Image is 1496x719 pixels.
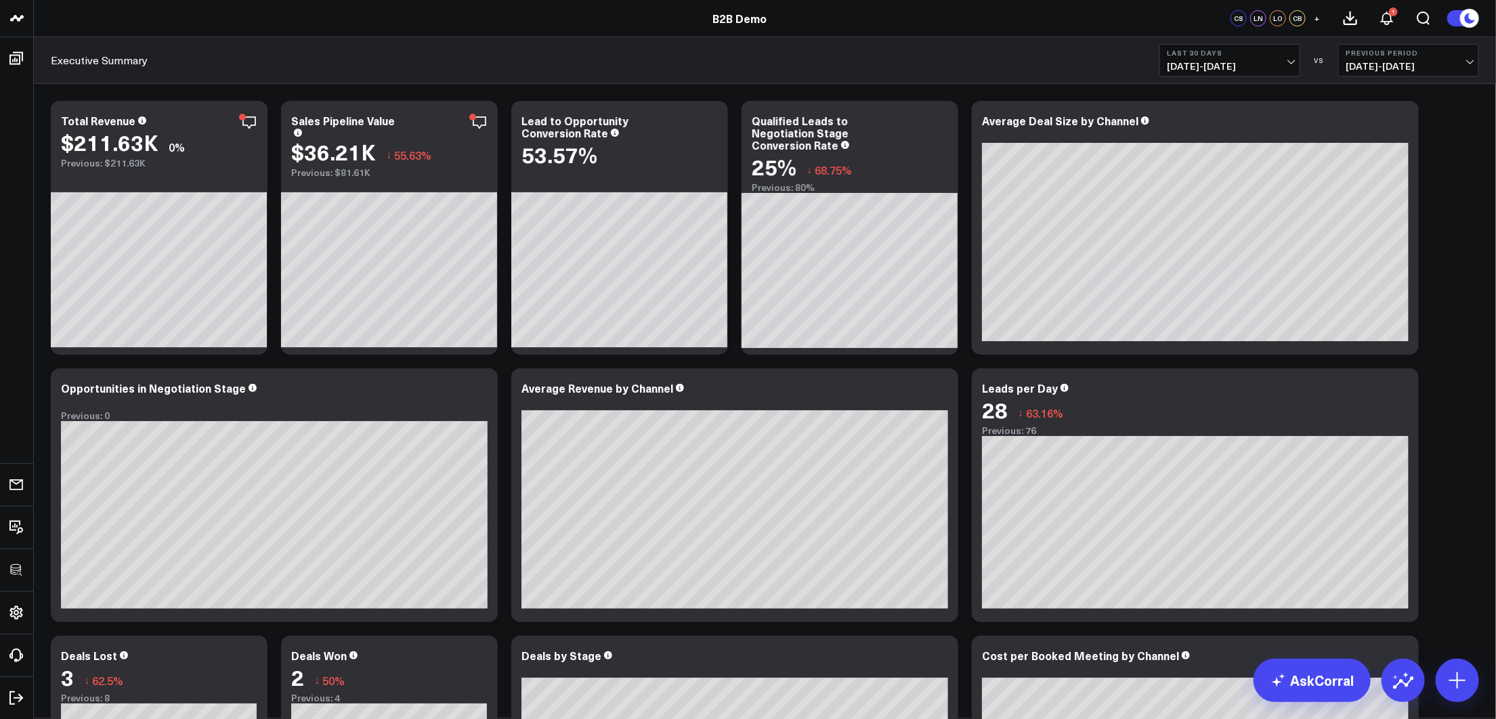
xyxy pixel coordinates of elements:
div: 53.57% [521,142,597,167]
div: Previous: 80% [752,182,948,193]
button: Last 30 Days[DATE]-[DATE] [1159,44,1300,77]
span: 68.75% [815,162,852,177]
b: Previous Period [1346,49,1472,57]
div: Previous: $81.61K [291,167,488,178]
div: 0% [169,139,185,154]
div: CB [1289,10,1306,26]
a: B2B Demo [712,11,767,26]
span: + [1315,14,1321,23]
button: + [1309,10,1325,26]
div: Total Revenue [61,113,135,128]
span: ↓ [1018,404,1023,422]
button: Previous Period[DATE]-[DATE] [1338,44,1479,77]
div: 1 [1389,7,1398,16]
div: 2 [291,665,304,689]
div: LN [1250,10,1266,26]
div: Previous: $211.63K [61,158,257,169]
div: Previous: 0 [61,410,488,421]
span: 50% [322,673,345,688]
span: ↓ [386,146,391,164]
div: Opportunities in Negotiation Stage [61,380,246,395]
span: [DATE] - [DATE] [1167,61,1293,72]
div: Previous: 8 [61,693,257,703]
span: 55.63% [394,148,431,162]
span: ↓ [807,161,812,179]
div: Lead to Opportunity Conversion Rate [521,113,628,140]
div: Cost per Booked Meeting by Channel [982,648,1179,663]
b: Last 30 Days [1167,49,1293,57]
span: ↓ [314,672,320,689]
div: $211.63K [61,130,158,154]
div: Average Deal Size by Channel [982,113,1138,128]
div: Leads per Day [982,380,1058,395]
div: Average Revenue by Channel [521,380,673,395]
div: Previous: 76 [982,425,1409,436]
a: Executive Summary [51,53,148,68]
div: Qualified Leads to Negotiation Stage Conversion Rate [752,113,849,152]
div: Deals by Stage [521,648,601,663]
div: LO [1270,10,1286,26]
span: ↓ [84,672,89,689]
div: Sales Pipeline Value [291,113,395,128]
span: 63.16% [1026,406,1063,420]
span: [DATE] - [DATE] [1346,61,1472,72]
div: 28 [982,397,1008,422]
div: CS [1231,10,1247,26]
a: AskCorral [1254,659,1371,702]
div: 3 [61,665,74,689]
div: VS [1307,56,1331,64]
span: 62.5% [92,673,123,688]
div: Deals Won [291,648,347,663]
div: 25% [752,154,796,179]
div: Deals Lost [61,648,117,663]
div: Previous: 4 [291,693,488,703]
div: $36.21K [291,139,376,164]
